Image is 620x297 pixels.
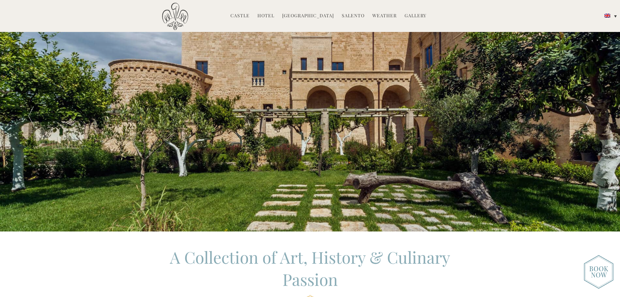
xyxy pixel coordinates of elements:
[584,255,613,289] img: new-booknow.png
[162,3,188,30] img: Castello di Ugento
[604,14,610,18] img: English
[170,246,450,290] span: A Collection of Art, History & Culinary Passion
[230,12,250,20] a: Castle
[372,12,397,20] a: Weather
[342,12,365,20] a: Salento
[405,12,426,20] a: Gallery
[257,12,274,20] a: Hotel
[282,12,334,20] a: [GEOGRAPHIC_DATA]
